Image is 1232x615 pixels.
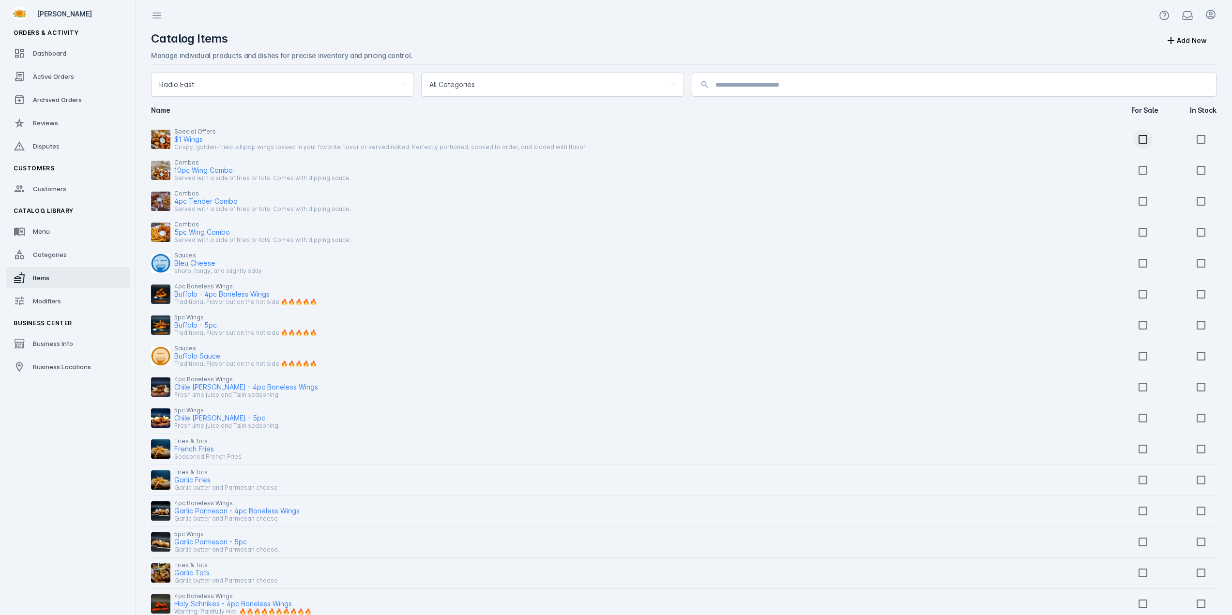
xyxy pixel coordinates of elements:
[174,327,317,339] div: Traditional Flavor but on the hot side 🔥🔥🔥🔥🔥
[6,333,130,354] a: Business Info
[151,192,170,211] img: 41440829-022b-4fe5-b6ea-e8e722d95b5e.jpg
[33,119,58,127] span: Reviews
[6,112,130,134] a: Reviews
[1131,105,1158,115] div: For Sale
[6,66,130,87] a: Active Orders
[33,142,60,150] span: Disputes
[151,346,170,366] img: 4dbad58d-45ec-4850-8c4a-63ddbff3a936.jpg
[174,234,351,246] div: Served with a side of fries or tots. Comes with dipping sauce.
[174,513,300,525] div: Garlic butter and Parmesan cheese
[174,474,211,486] div: Garlic Fries
[174,381,318,393] div: Chile [PERSON_NAME] - 4pc Boneless Wings
[151,50,1217,60] div: Manage individual products and dishes for precise inventory and pricing control.
[174,412,265,424] div: Chile [PERSON_NAME] - 5pc
[174,203,351,215] div: Served with a side of fries or tots. Comes with dipping sauce.
[174,126,587,137] div: Special Offers
[33,251,67,258] span: Categories
[151,254,170,273] img: e3159dc1-0623-4c01-ab48-90c555e48727.jpg
[174,219,351,230] div: Combos
[174,482,278,494] div: Garlic butter and Parmesan cheese
[14,207,74,214] span: Catalog Library
[174,312,317,323] div: 5pc Wings
[429,79,475,90] span: All Categories
[151,377,170,397] img: 24e353f7-7b4e-400f-8314-e91fcf9770db.jpg
[174,358,317,370] div: Traditional Flavor but on the hot side 🔥🔥🔥🔥🔥
[151,31,228,50] h2: Catalog Items
[151,563,170,583] img: 5e276a7f-7c97-4e1e-b6c7-793a5b0a6586.jpg
[6,290,130,312] a: Modifiers
[151,161,170,180] img: 6c2845cb-24f1-44d2-bb36-42d67a034dc2.jpg
[174,134,203,145] div: $1 Wings
[151,130,170,149] img: 8c509e9c-7326-4d6b-9838-b0ab6b54b62c.png
[14,165,54,172] span: Customers
[6,178,130,199] a: Customers
[174,559,278,571] div: Fries & Tots
[1177,37,1207,44] div: Add New
[174,374,318,385] div: 4pc Boneless Wings
[174,575,278,586] div: Garlic butter and Parmesan cheese
[174,420,280,432] div: Fresh lime juice and Tajin seasoning.
[6,356,130,377] a: Business Locations
[6,221,130,242] a: Menu
[174,250,262,261] div: Sauces
[174,165,233,176] div: 10pc Wing Combo
[6,244,130,265] a: Categories
[174,567,210,579] div: Garlic Tots
[174,451,242,463] div: Seasoned French Fries
[174,544,279,555] div: Garlic butter and Parmesan cheese.
[6,267,130,288] a: Items
[174,195,238,207] div: 4pc Tender Combo
[174,536,247,548] div: Garlic Parmesan - 5pc
[151,105,170,115] div: Name
[33,185,66,193] span: Customers
[33,340,73,347] span: Business Info
[151,285,170,304] img: d40d57f2-97f3-4fb6-8b01-0b03eb6013f7.jpg
[174,405,280,416] div: 5pc Wings
[6,89,130,110] a: Archived Orders
[174,288,270,300] div: Buffalo - 4pc Boneless Wings
[33,363,91,371] span: Business Locations
[6,43,130,64] a: Dashboard
[14,319,72,327] span: Business Center
[174,172,351,184] div: Served with a side of fries or tots. Comes with dipping sauce.
[174,257,215,269] div: Bleu Cheese
[1156,31,1217,50] button: Add New
[151,594,170,614] img: aef9ade9-e67f-4aa6-8a40-ed587255090c.jpg
[14,29,78,36] span: Orders & Activity
[33,297,61,305] span: Modifiers
[174,343,317,354] div: Sauces
[174,296,317,308] div: Traditional Flavor but on the hot side 🔥🔥🔥🔥🔥
[174,157,351,168] div: Combos
[174,188,351,199] div: Combos
[151,532,170,552] img: fc1afb3c-231f-44a8-89dc-69b6e9f5fbac.jpg
[33,96,82,104] span: Archived Orders
[174,528,279,540] div: 5pc Wings
[174,319,217,331] div: Buffalo - 5pc
[151,223,170,242] img: 87022852-09cd-469f-8beb-2fc391e8ebc2.avif
[174,505,300,517] div: Garlic Parmesan - 4pc Boneless Wings
[151,470,170,490] img: 815f5465-49b3-4fbb-8790-a3d992fe5293.jpg
[174,265,262,277] div: sharp, tangy, and slightly salty
[174,389,318,401] div: Fresh lime juice and Tajin seasoning
[174,435,242,447] div: Fries & Tots
[174,281,317,292] div: 4pc Boneless Wings
[174,590,312,602] div: 4pc Boneless Wings
[174,497,300,509] div: 4pc Boneless Wings
[151,439,170,459] img: 0d05af0d-681b-4f0e-942e-2ff09e2db941.jpg
[37,9,126,19] div: [PERSON_NAME]
[151,408,170,428] img: 3128465d-18f5-42a7-8c57-8ffb0926579f.jpg
[174,466,278,478] div: Fries & Tots
[33,227,50,235] span: Menu
[33,274,49,282] span: Items
[174,443,214,455] div: French Fries
[151,315,170,335] img: 3f9baa46-17ea-4af1-9cff-06ca802f5a8d.jpg
[174,141,587,153] div: Crispy, golden-fried lollipop wings tossed in your favorite flavor or served naked. Perfectly por...
[6,135,130,157] a: Disputes
[151,105,1099,115] div: Name
[33,73,74,80] span: Active Orders
[174,226,230,238] div: 5pc Wing Combo
[151,501,170,521] img: 1363f281-f3e0-4455-9dbf-14fb8b4fed4b.jpg
[174,350,220,362] div: Buffalo Sauce
[33,49,66,57] span: Dashboard
[174,598,292,610] div: Holy Schnikes - 4pc Boneless Wings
